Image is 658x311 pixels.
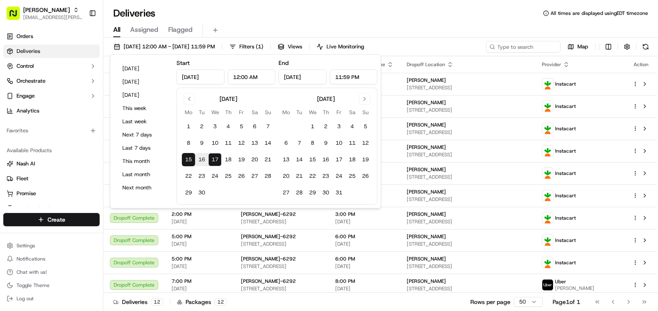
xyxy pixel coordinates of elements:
button: 3 [208,120,222,133]
button: 21 [293,170,306,183]
button: 22 [182,170,195,183]
button: Go to next month [359,93,370,105]
button: Last month [119,169,168,180]
span: [DATE] [172,285,228,292]
button: 13 [248,136,261,150]
div: Start new chat [28,79,136,87]
a: Nash AI [7,160,96,167]
button: 4 [346,120,359,133]
button: 12 [235,136,248,150]
span: [PERSON_NAME] [407,189,446,195]
span: [STREET_ADDRESS] [407,151,529,158]
span: 3:00 PM [335,211,393,218]
button: 25 [346,170,359,183]
button: Log out [3,293,100,304]
span: [PERSON_NAME]-6292 [241,233,296,240]
span: Settings [17,242,35,249]
button: Start new chat [141,81,150,91]
div: Packages [177,298,227,306]
span: Flagged [168,25,193,35]
button: Filters(1) [226,41,267,53]
button: 11 [346,136,359,150]
button: Last 7 days [119,142,168,154]
span: Nash AI [17,160,35,167]
button: Next 7 days [119,129,168,141]
button: 19 [235,153,248,166]
button: 26 [359,170,372,183]
button: Engage [3,89,100,103]
span: [STREET_ADDRESS] [241,285,322,292]
div: Available Products [3,144,100,157]
p: Rows per page [470,298,510,306]
span: Orchestrate [17,77,45,85]
button: 30 [195,186,208,199]
span: Chat with us! [17,269,47,275]
button: This week [119,103,168,114]
span: [STREET_ADDRESS] [407,84,529,91]
a: Fleet [7,175,96,182]
a: Promise [7,190,96,197]
div: 12 [151,298,163,306]
button: [DATE] [119,63,168,74]
button: Last week [119,116,168,127]
button: 31 [332,186,346,199]
button: 7 [261,120,274,133]
span: [PERSON_NAME] [407,77,446,84]
button: [EMAIL_ADDRESS][PERSON_NAME][DOMAIN_NAME] [23,14,82,21]
span: [DATE] [335,241,393,247]
img: profile_instacart_ahold_partner.png [542,257,553,268]
button: 15 [182,153,195,166]
button: 4 [222,120,235,133]
span: Assigned [130,25,158,35]
a: Product Catalog [7,205,96,212]
button: Control [3,60,100,73]
span: [STREET_ADDRESS] [407,129,529,136]
th: Thursday [222,108,235,117]
span: Toggle Theme [17,282,50,289]
span: 8:00 PM [335,278,393,285]
th: Tuesday [195,108,208,117]
button: 29 [182,186,195,199]
button: 28 [261,170,274,183]
span: [STREET_ADDRESS] [407,285,529,292]
span: [PERSON_NAME]-6292 [241,211,296,218]
button: 5 [359,120,372,133]
span: [STREET_ADDRESS] [407,263,529,270]
button: Map [564,41,592,53]
button: [DATE] [119,76,168,88]
span: 7:00 PM [172,278,228,285]
span: Instacart [555,170,576,177]
label: End [279,59,288,67]
div: We're available if you need us! [28,87,105,94]
img: profile_instacart_ahold_partner.png [542,101,553,112]
button: Fleet [3,172,100,185]
div: 💻 [70,121,76,127]
button: 24 [332,170,346,183]
span: [STREET_ADDRESS] [407,107,529,113]
button: 23 [319,170,332,183]
button: 22 [306,170,319,183]
button: 9 [195,136,208,150]
button: 6 [279,136,293,150]
button: Toggle Theme [3,280,100,291]
span: [PERSON_NAME] [555,285,594,292]
span: Promise [17,190,36,197]
button: Live Monitoring [313,41,368,53]
span: Instacart [555,237,576,244]
button: Notifications [3,253,100,265]
span: Knowledge Base [17,120,63,128]
img: profile_instacart_ahold_partner.png [542,235,553,246]
span: [STREET_ADDRESS] [407,218,529,225]
button: Go to previous month [184,93,195,105]
span: Create [48,215,65,224]
th: Saturday [346,108,359,117]
th: Sunday [261,108,274,117]
button: 17 [332,153,346,166]
button: 10 [332,136,346,150]
button: 18 [346,153,359,166]
button: Promise [3,187,100,200]
button: 20 [248,153,261,166]
a: 📗Knowledge Base [5,117,67,132]
span: [STREET_ADDRESS] [407,241,529,247]
span: [DATE] [335,263,393,270]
